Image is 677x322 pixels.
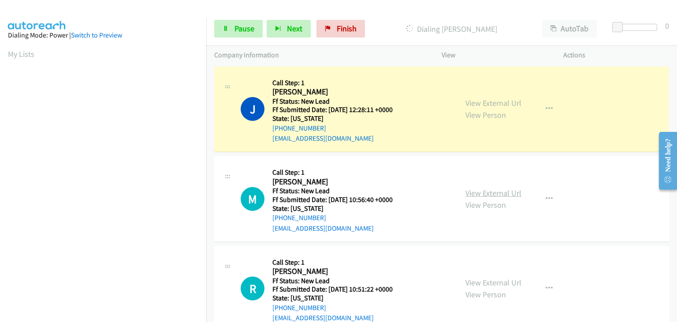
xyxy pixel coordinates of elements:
h5: Call Step: 1 [272,79,404,87]
p: View [442,50,547,60]
a: [PHONE_NUMBER] [272,124,326,132]
span: Pause [234,23,254,34]
h5: Ff Submitted Date: [DATE] 12:28:11 +0000 [272,105,404,114]
p: Actions [563,50,669,60]
h5: State: [US_STATE] [272,204,404,213]
h5: State: [US_STATE] [272,294,404,303]
h5: Call Step: 1 [272,258,404,267]
h5: Ff Submitted Date: [DATE] 10:51:22 +0000 [272,285,404,294]
a: View External Url [465,277,521,288]
div: 0 [665,20,669,32]
div: Dialing Mode: Power | [8,30,198,41]
h2: [PERSON_NAME] [272,87,404,97]
iframe: Resource Center [652,126,677,196]
button: Next [267,20,311,37]
a: Pause [214,20,263,37]
div: Delay between calls (in seconds) [617,24,657,31]
a: Switch to Preview [71,31,122,39]
div: The call is yet to be attempted [241,277,264,300]
a: View External Url [465,188,521,198]
h2: [PERSON_NAME] [272,177,404,187]
h2: [PERSON_NAME] [272,266,404,277]
h5: Ff Submitted Date: [DATE] 10:56:40 +0000 [272,195,404,204]
h1: R [241,277,264,300]
div: The call is yet to be attempted [241,187,264,211]
span: Next [287,23,302,34]
h1: J [241,97,264,121]
a: Finish [316,20,365,37]
h1: M [241,187,264,211]
a: My Lists [8,49,34,59]
a: View Person [465,289,506,300]
a: View Person [465,110,506,120]
p: Dialing [PERSON_NAME] [377,23,526,35]
h5: Call Step: 1 [272,168,404,177]
a: View External Url [465,98,521,108]
h5: State: [US_STATE] [272,114,404,123]
h5: Ff Status: New Lead [272,187,404,195]
span: Finish [337,23,357,34]
h5: Ff Status: New Lead [272,97,404,106]
a: [PHONE_NUMBER] [272,303,326,312]
p: Company Information [214,50,426,60]
h5: Ff Status: New Lead [272,277,404,285]
a: [PHONE_NUMBER] [272,213,326,222]
a: [EMAIL_ADDRESS][DOMAIN_NAME] [272,314,374,322]
a: View Person [465,200,506,210]
button: AutoTab [542,20,597,37]
a: [EMAIL_ADDRESS][DOMAIN_NAME] [272,224,374,232]
a: [EMAIL_ADDRESS][DOMAIN_NAME] [272,134,374,142]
